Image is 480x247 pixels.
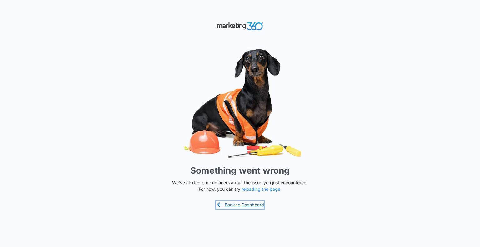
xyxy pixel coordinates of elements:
[242,187,280,192] button: reloading the page
[216,201,264,209] a: Back to Dashboard
[190,164,290,177] h1: Something went wrong
[170,179,310,192] p: We've alerted our engineers about the issue you just encountered. For now, you can try .
[217,21,263,32] img: Marketing 360 Logo
[146,45,334,161] img: Sad Dog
